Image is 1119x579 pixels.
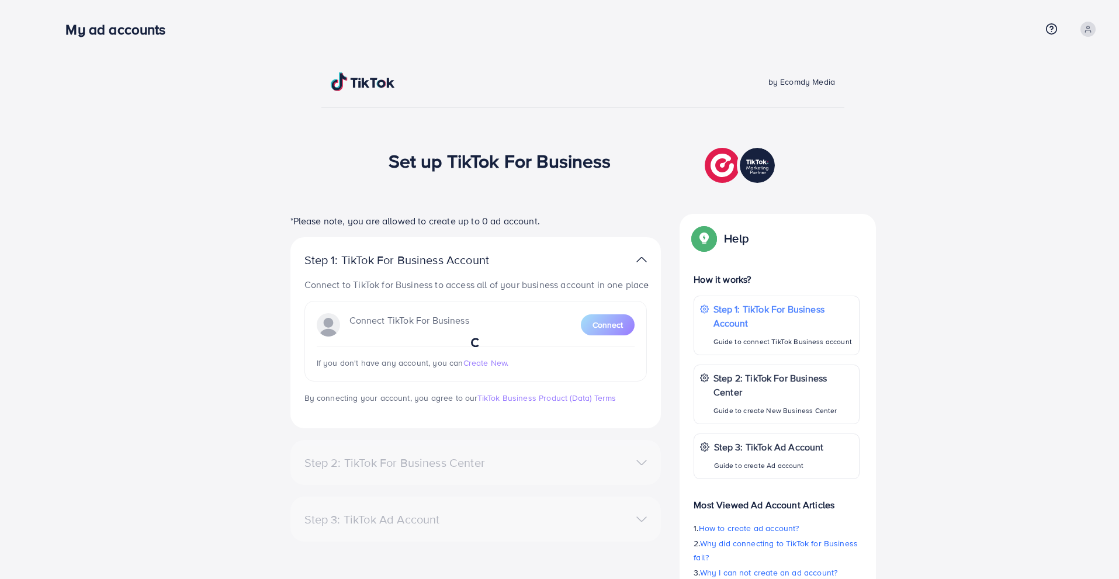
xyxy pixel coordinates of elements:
[713,371,853,399] p: Step 2: TikTok For Business Center
[694,521,860,535] p: 1.
[724,231,749,245] p: Help
[304,253,526,267] p: Step 1: TikTok For Business Account
[694,488,860,512] p: Most Viewed Ad Account Articles
[713,335,853,349] p: Guide to connect TikTok Business account
[65,21,175,38] h3: My ad accounts
[714,440,824,454] p: Step 3: TikTok Ad Account
[636,251,647,268] img: TikTok partner
[713,302,853,330] p: Step 1: TikTok For Business Account
[389,150,611,172] h1: Set up TikTok For Business
[713,404,853,418] p: Guide to create New Business Center
[694,536,860,564] p: 2.
[698,522,799,534] span: How to create ad account?
[714,459,824,473] p: Guide to create Ad account
[694,272,860,286] p: How it works?
[331,72,395,91] img: TikTok
[694,228,715,249] img: Popup guide
[768,76,835,88] span: by Ecomdy Media
[694,538,858,563] span: Why did connecting to TikTok for Business fail?
[290,214,661,228] p: *Please note, you are allowed to create up to 0 ad account.
[699,567,837,578] span: Why I can not create an ad account?
[705,145,778,186] img: TikTok partner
